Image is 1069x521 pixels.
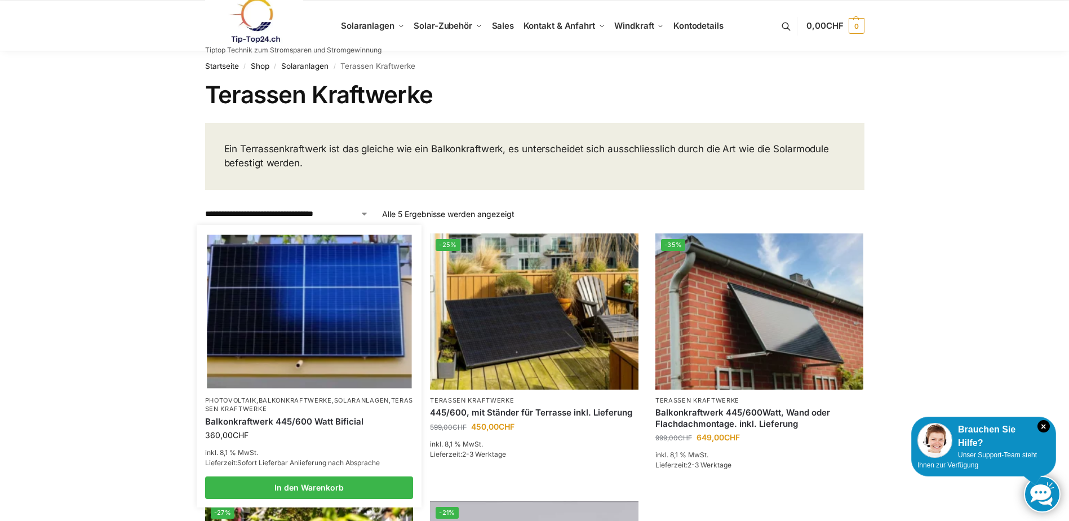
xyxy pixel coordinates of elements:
bdi: 599,00 [430,423,467,431]
bdi: 649,00 [697,432,740,442]
a: Kontodetails [669,1,728,51]
a: Solaranlagen [334,396,389,404]
bdi: 999,00 [655,434,692,442]
p: Tiptop Technik zum Stromsparen und Stromgewinnung [205,47,382,54]
a: Balkonkraftwerk 445/600 Watt Bificial [205,416,414,427]
span: Unser Support-Team steht Ihnen zur Verfügung [917,451,1037,469]
bdi: 360,00 [205,430,249,440]
a: Photovoltaik [205,396,256,404]
span: Windkraft [614,20,654,31]
img: Solar Panel im edlen Schwarz mit Ständer [430,233,638,390]
a: Sales [487,1,518,51]
span: 2-3 Werktage [687,461,731,469]
i: Schließen [1037,420,1050,432]
span: CHF [453,423,467,431]
h1: Terassen Kraftwerke [205,81,864,109]
span: Kontakt & Anfahrt [524,20,595,31]
a: Solar-Zubehör [409,1,487,51]
bdi: 450,00 [471,422,514,431]
p: , , , [205,396,414,414]
a: In den Warenkorb legen: „Balkonkraftwerk 445/600 Watt Bificial“ [205,476,414,499]
span: / [269,62,281,71]
span: Solar-Zubehör [414,20,472,31]
span: Lieferzeit: [205,458,380,467]
a: Startseite [205,61,239,70]
span: Lieferzeit: [430,450,506,458]
span: Kontodetails [673,20,724,31]
span: CHF [724,432,740,442]
p: inkl. 8,1 % MwSt. [205,448,414,458]
span: Sales [492,20,514,31]
a: -25%Solar Panel im edlen Schwarz mit Ständer [430,233,638,390]
span: CHF [678,434,692,442]
a: Solaranlagen [281,61,329,70]
p: Ein Terrassenkraftwerk ist das gleiche wie ein Balkonkraftwerk, es unterscheidet sich ausschliess... [224,142,845,171]
span: 0 [849,18,864,34]
nav: Breadcrumb [205,51,864,81]
a: Balkonkraftwerke [259,396,332,404]
p: inkl. 8,1 % MwSt. [655,450,864,460]
span: 0,00 [806,20,843,31]
span: CHF [826,20,844,31]
span: Sofort Lieferbar Anlieferung nach Absprache [237,458,380,467]
a: 0,00CHF 0 [806,9,864,43]
span: CHF [499,422,514,431]
p: Alle 5 Ergebnisse werden angezeigt [382,208,514,220]
span: CHF [233,430,249,440]
span: / [329,62,340,71]
div: Brauchen Sie Hilfe? [917,423,1050,450]
img: Wandbefestigung Solarmodul [655,233,864,390]
a: Balkonkraftwerk 445/600Watt, Wand oder Flachdachmontage. inkl. Lieferung [655,407,864,429]
a: Windkraft [610,1,669,51]
a: -35%Wandbefestigung Solarmodul [655,233,864,390]
a: Terassen Kraftwerke [430,396,514,404]
a: Shop [251,61,269,70]
select: Shop-Reihenfolge [205,208,369,220]
img: Solaranlage für den kleinen Balkon [207,235,411,388]
span: 2-3 Werktage [462,450,506,458]
a: 445/600, mit Ständer für Terrasse inkl. Lieferung [430,407,638,418]
a: Terassen Kraftwerke [205,396,414,413]
span: Lieferzeit: [655,461,731,469]
a: Kontakt & Anfahrt [518,1,610,51]
p: inkl. 8,1 % MwSt. [430,439,638,449]
img: Customer service [917,423,952,458]
span: Solaranlagen [341,20,394,31]
a: Terassen Kraftwerke [655,396,739,404]
span: / [239,62,251,71]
